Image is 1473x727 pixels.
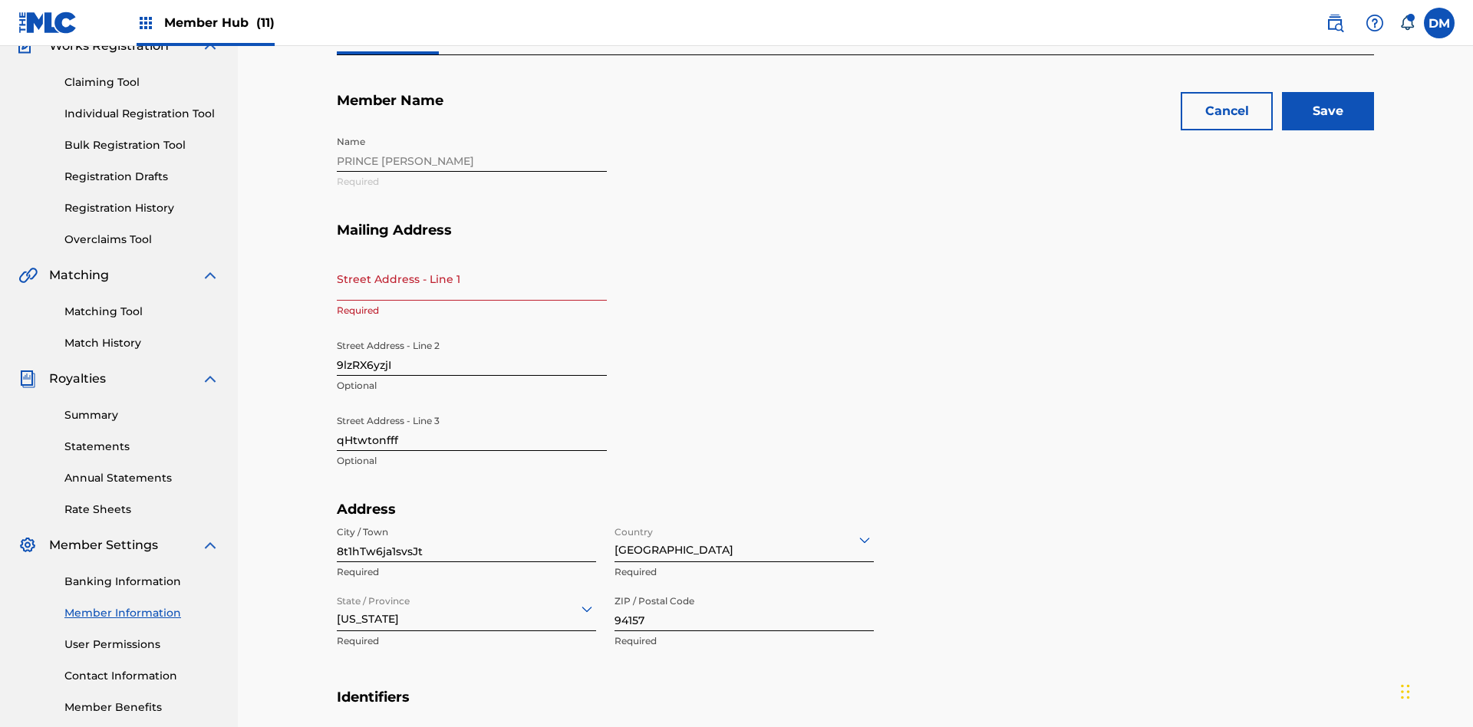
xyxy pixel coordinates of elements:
label: State / Province [337,585,410,608]
div: Notifications [1399,15,1415,31]
p: Required [337,634,596,648]
div: User Menu [1424,8,1455,38]
a: Individual Registration Tool [64,106,219,122]
a: Statements [64,439,219,455]
h5: Address [337,501,895,518]
a: Registration Drafts [64,169,219,185]
img: Top Rightsholders [137,14,155,32]
h5: Mailing Address [337,222,1374,258]
button: Cancel [1181,92,1273,130]
div: Help [1359,8,1390,38]
a: Contact Information [64,668,219,684]
div: Drag [1401,669,1410,715]
img: expand [201,370,219,388]
img: Works Registration [18,37,38,55]
div: [US_STATE] [337,590,596,627]
span: (11) [256,15,275,30]
span: Member Hub [164,14,275,31]
img: Matching [18,266,38,285]
p: Optional [337,379,607,393]
a: Summary [64,407,219,423]
p: Required [337,304,607,317]
a: Member Benefits [64,699,219,715]
span: Royalties [49,370,106,388]
a: Member Information [64,605,219,621]
a: Match History [64,335,219,351]
img: Royalties [18,370,37,388]
label: Country [615,516,653,539]
a: Matching Tool [64,304,219,320]
a: Bulk Registration Tool [64,137,219,153]
a: User Permissions [64,637,219,653]
img: Member Settings [18,536,37,554]
a: Public Search [1320,8,1350,38]
span: Member Settings [49,536,158,554]
a: Claiming Tool [64,74,219,90]
p: Required [615,565,874,579]
img: expand [201,536,219,554]
a: Overclaims Tool [64,232,219,248]
img: expand [201,37,219,55]
div: [GEOGRAPHIC_DATA] [615,521,874,558]
a: Annual Statements [64,470,219,486]
img: expand [201,266,219,285]
img: search [1326,14,1344,32]
input: Save [1282,92,1374,130]
img: MLC Logo [18,12,77,34]
h5: Member Name [337,92,1374,128]
span: Matching [49,266,109,285]
p: Required [615,634,874,648]
h5: Identifiers [337,689,1374,725]
a: Rate Sheets [64,502,219,518]
span: Works Registration [49,37,169,55]
iframe: Chat Widget [1396,653,1473,727]
a: Banking Information [64,574,219,590]
img: help [1366,14,1384,32]
a: Registration History [64,200,219,216]
p: Optional [337,454,607,468]
p: Required [337,565,596,579]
